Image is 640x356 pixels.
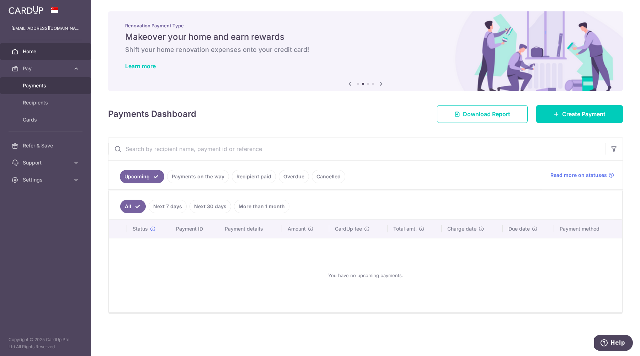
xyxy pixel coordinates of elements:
[463,110,510,118] span: Download Report
[108,11,623,91] img: Renovation banner
[125,23,606,28] p: Renovation Payment Type
[149,200,187,213] a: Next 7 days
[9,6,43,14] img: CardUp
[312,170,345,183] a: Cancelled
[190,200,231,213] a: Next 30 days
[120,170,164,183] a: Upcoming
[23,176,70,183] span: Settings
[288,225,306,232] span: Amount
[117,244,614,307] div: You have no upcoming payments.
[23,159,70,166] span: Support
[562,110,606,118] span: Create Payment
[23,82,70,89] span: Payments
[108,108,196,120] h4: Payments Dashboard
[23,99,70,106] span: Recipients
[447,225,476,232] span: Charge date
[232,170,276,183] a: Recipient paid
[554,220,622,238] th: Payment method
[125,45,606,54] h6: Shift your home renovation expenses onto your credit card!
[508,225,530,232] span: Due date
[23,142,70,149] span: Refer & Save
[108,137,606,160] input: Search by recipient name, payment id or reference
[23,65,70,72] span: Pay
[594,335,633,352] iframe: Opens a widget where you can find more information
[167,170,229,183] a: Payments on the way
[536,105,623,123] a: Create Payment
[125,63,156,70] a: Learn more
[279,170,309,183] a: Overdue
[170,220,219,238] th: Payment ID
[23,48,70,55] span: Home
[550,172,614,179] a: Read more on statuses
[11,25,80,32] p: [EMAIL_ADDRESS][DOMAIN_NAME]
[393,225,417,232] span: Total amt.
[219,220,282,238] th: Payment details
[23,116,70,123] span: Cards
[133,225,148,232] span: Status
[120,200,146,213] a: All
[234,200,289,213] a: More than 1 month
[437,105,528,123] a: Download Report
[550,172,607,179] span: Read more on statuses
[335,225,362,232] span: CardUp fee
[125,31,606,43] h5: Makeover your home and earn rewards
